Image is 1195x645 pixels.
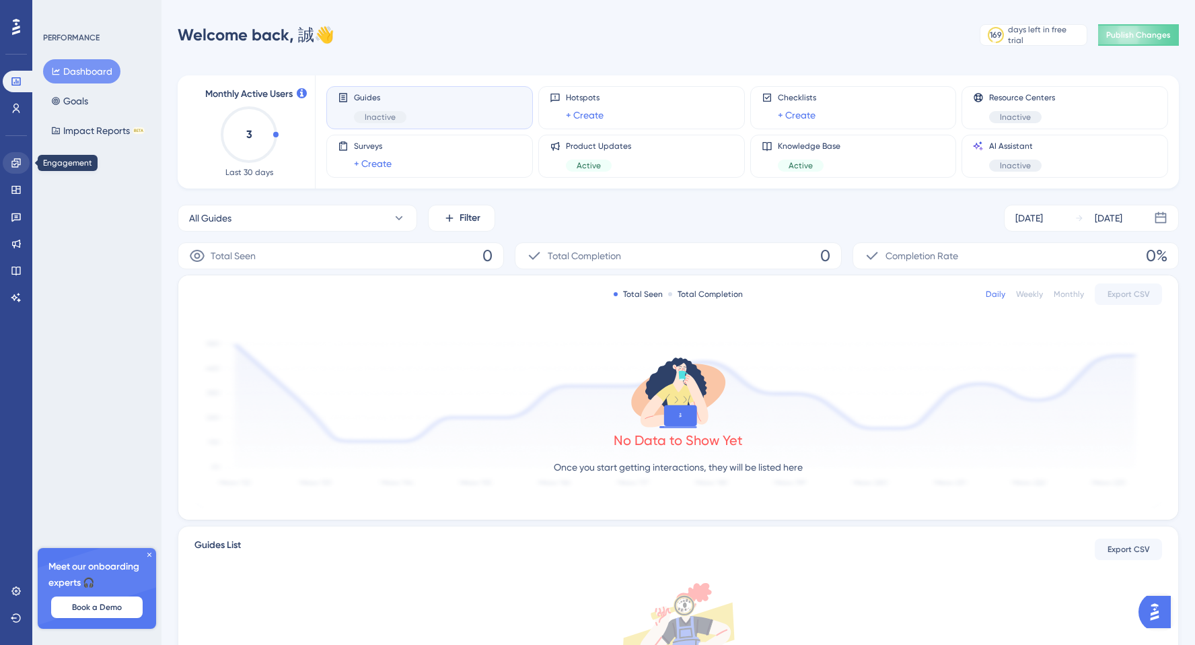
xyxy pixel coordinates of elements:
span: 0% [1146,245,1167,267]
div: Total Seen [614,289,663,300]
div: Daily [986,289,1005,300]
span: Filter [460,210,480,226]
div: [DATE] [1015,210,1043,226]
span: Last 30 days [225,167,273,178]
span: Resource Centers [989,92,1055,103]
span: Export CSV [1108,289,1150,300]
div: Monthly [1054,289,1084,300]
span: Active [789,160,813,171]
text: 3 [246,128,252,141]
div: Total Completion [668,289,743,300]
div: [DATE] [1095,210,1122,226]
span: Total Completion [548,248,621,264]
span: Guides List [194,537,241,562]
span: Inactive [1000,160,1031,171]
a: + Create [566,107,604,123]
span: Knowledge Base [778,141,840,151]
span: 0 [820,245,830,267]
a: + Create [778,107,816,123]
button: Dashboard [43,59,120,83]
div: 誠 👋 [178,24,334,46]
span: Welcome back, [178,25,294,44]
span: Total Seen [211,248,256,264]
span: Hotspots [566,92,604,103]
span: Product Updates [566,141,631,151]
div: days left in free trial [1008,24,1083,46]
span: AI Assistant [989,141,1042,151]
span: Surveys [354,141,392,151]
button: Publish Changes [1098,24,1179,46]
div: BETA [133,127,145,134]
button: Filter [428,205,495,232]
div: PERFORMANCE [43,32,100,43]
a: + Create [354,156,392,172]
button: Export CSV [1095,283,1162,305]
span: 0 [482,245,493,267]
span: Active [577,160,601,171]
div: No Data to Show Yet [614,431,743,450]
span: Publish Changes [1106,30,1171,40]
button: Book a Demo [51,597,143,618]
span: Completion Rate [885,248,958,264]
span: Inactive [365,112,396,123]
button: All Guides [178,205,417,232]
iframe: UserGuiding AI Assistant Launcher [1138,592,1179,632]
span: Inactive [1000,112,1031,123]
span: Meet our onboarding experts 🎧 [48,559,145,591]
span: Export CSV [1108,544,1150,555]
span: Checklists [778,92,816,103]
span: Guides [354,92,406,103]
p: Once you start getting interactions, they will be listed here [554,459,803,475]
div: Weekly [1016,289,1043,300]
button: Impact ReportsBETA [43,118,153,143]
span: Monthly Active Users [205,86,293,102]
button: Export CSV [1095,539,1162,560]
span: All Guides [189,210,231,226]
div: 169 [990,30,1002,40]
span: Book a Demo [72,602,122,613]
button: Goals [43,89,96,113]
